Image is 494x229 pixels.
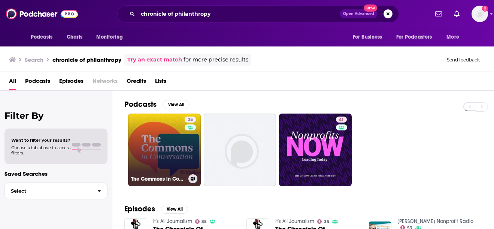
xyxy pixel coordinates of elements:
[11,138,70,143] span: Want to filter your results?
[52,56,121,63] h3: chronicle of philanthropy
[353,32,382,42] span: For Business
[184,55,248,64] span: for more precise results
[25,75,50,90] a: Podcasts
[138,8,340,20] input: Search podcasts, credits, & more...
[364,4,377,12] span: New
[124,100,190,109] a: PodcastsView All
[432,7,445,20] a: Show notifications dropdown
[127,55,182,64] a: Try an exact match
[91,30,133,44] button: open menu
[5,189,91,193] span: Select
[62,30,87,44] a: Charts
[161,205,188,214] button: View All
[96,32,123,42] span: Monitoring
[128,114,201,186] a: 25The Commons in Conversation
[9,75,16,90] a: All
[446,32,459,42] span: More
[472,6,488,22] img: User Profile
[163,100,190,109] button: View All
[4,170,107,177] p: Saved Searches
[441,30,469,44] button: open menu
[153,218,192,225] a: It's All Journalism
[155,75,166,90] a: Lists
[4,110,107,121] h2: Filter By
[31,32,53,42] span: Podcasts
[451,7,463,20] a: Show notifications dropdown
[275,218,314,225] a: It's All Journalism
[131,176,185,182] h3: The Commons in Conversation
[472,6,488,22] span: Logged in as acurnyn
[336,117,347,123] a: 41
[340,9,378,18] button: Open AdvancedNew
[25,56,43,63] h3: Search
[343,12,374,16] span: Open Advanced
[201,220,207,223] span: 35
[67,32,83,42] span: Charts
[124,100,157,109] h2: Podcasts
[324,220,329,223] span: 35
[93,75,118,90] span: Networks
[279,114,352,186] a: 41
[391,30,443,44] button: open menu
[11,145,70,156] span: Choose a tab above to access filters.
[317,219,329,224] a: 35
[188,116,193,124] span: 25
[482,6,488,12] svg: Add a profile image
[445,57,482,63] button: Send feedback
[339,116,344,124] span: 41
[6,7,78,21] img: Podchaser - Follow, Share and Rate Podcasts
[195,219,207,224] a: 35
[124,204,155,214] h2: Episodes
[396,32,432,42] span: For Podcasters
[185,117,196,123] a: 25
[117,5,399,22] div: Search podcasts, credits, & more...
[25,30,63,44] button: open menu
[127,75,146,90] a: Credits
[348,30,392,44] button: open menu
[397,218,473,225] a: Tony Martignetti Nonprofit Radio
[124,204,188,214] a: EpisodesView All
[472,6,488,22] button: Show profile menu
[4,183,107,199] button: Select
[59,75,84,90] a: Episodes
